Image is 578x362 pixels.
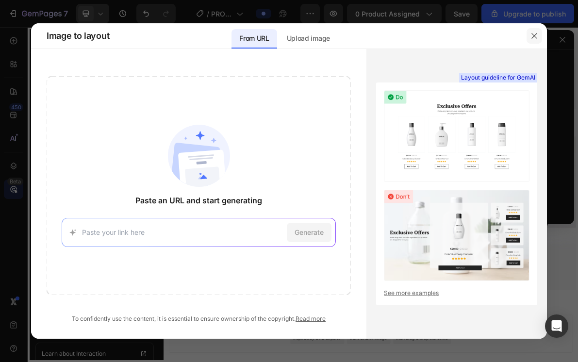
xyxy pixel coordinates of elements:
[47,30,109,42] span: Image to layout
[384,289,529,297] a: See more examples
[287,33,330,44] p: Upload image
[82,227,282,237] input: Paste your link here
[239,33,269,44] p: From URL
[461,73,535,82] span: Layout guideline for GemAI
[295,227,324,237] span: Generate
[135,195,262,206] span: Paste an URL and start generating
[296,315,326,322] a: Read more
[47,314,351,323] div: To confidently use the content, it is essential to ensure ownership of the copyright.
[545,314,568,338] div: Open Intercom Messenger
